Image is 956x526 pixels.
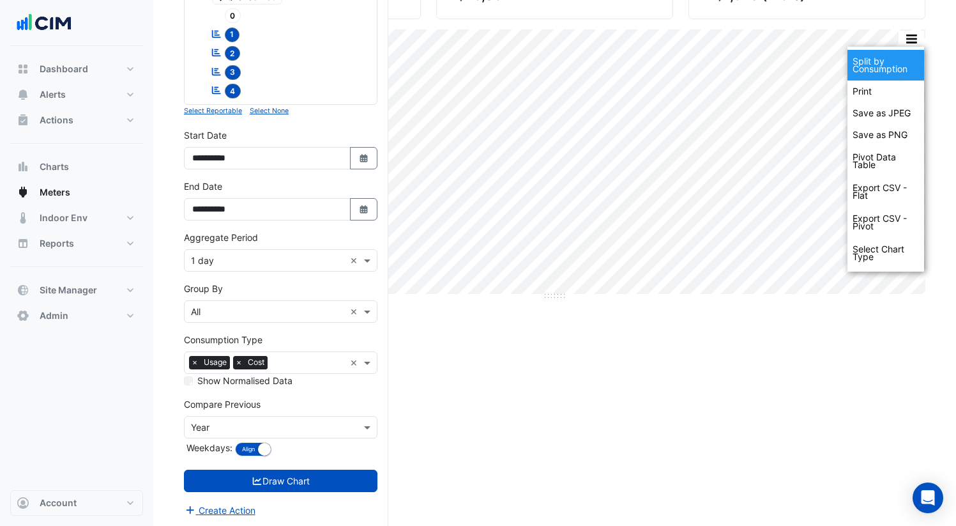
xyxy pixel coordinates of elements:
[358,204,370,215] fa-icon: Select Date
[184,441,232,454] label: Weekdays:
[17,160,29,173] app-icon: Charts
[847,102,924,124] div: Save as JPEG
[184,282,223,295] label: Group By
[913,483,943,513] div: Open Intercom Messenger
[184,105,242,116] button: Select Reportable
[184,231,258,244] label: Aggregate Period
[10,303,143,329] button: Admin
[40,114,73,127] span: Actions
[184,180,222,193] label: End Date
[225,8,241,23] span: 0
[847,81,924,102] div: Print
[10,56,143,82] button: Dashboard
[847,207,924,238] div: Export CSV - Pivot
[17,88,29,101] app-icon: Alerts
[40,237,74,250] span: Reports
[17,186,29,199] app-icon: Meters
[211,66,222,77] fa-icon: Reportable
[201,356,230,369] span: Usage
[15,10,73,36] img: Company Logo
[350,356,361,369] span: Clear
[10,205,143,231] button: Indoor Env
[17,237,29,250] app-icon: Reports
[225,46,241,61] span: 2
[847,146,924,176] div: Pivot Data Table
[17,309,29,322] app-icon: Admin
[40,497,77,509] span: Account
[17,212,29,224] app-icon: Indoor Env
[899,31,924,47] button: More Options
[847,124,924,146] div: Save as PNG
[40,88,66,101] span: Alerts
[350,254,361,267] span: Clear
[225,84,241,98] span: 4
[211,47,222,58] fa-icon: Reportable
[184,128,227,142] label: Start Date
[10,231,143,256] button: Reports
[10,490,143,516] button: Account
[17,114,29,127] app-icon: Actions
[847,50,924,81] div: Data series of the same consumption type displayed on the same chart
[211,85,222,96] fa-icon: Reportable
[184,107,242,115] small: Select Reportable
[225,65,241,80] span: 3
[184,398,261,411] label: Compare Previous
[847,238,924,268] div: Select Chart Type
[250,107,289,115] small: Select None
[40,186,70,199] span: Meters
[10,82,143,107] button: Alerts
[10,180,143,205] button: Meters
[250,105,289,116] button: Select None
[350,305,361,318] span: Clear
[40,284,97,297] span: Site Manager
[184,470,377,492] button: Draw Chart
[17,63,29,75] app-icon: Dashboard
[40,309,68,322] span: Admin
[40,212,87,224] span: Indoor Env
[184,503,256,518] button: Create Action
[245,356,268,369] span: Cost
[233,356,245,369] span: ×
[40,63,88,75] span: Dashboard
[10,154,143,180] button: Charts
[211,28,222,39] fa-icon: Reportable
[225,27,240,42] span: 1
[847,176,924,207] div: Export CSV - Flat
[17,284,29,297] app-icon: Site Manager
[197,374,292,387] label: Show Normalised Data
[10,277,143,303] button: Site Manager
[358,153,370,164] fa-icon: Select Date
[10,107,143,133] button: Actions
[40,160,69,173] span: Charts
[184,333,262,346] label: Consumption Type
[189,356,201,369] span: ×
